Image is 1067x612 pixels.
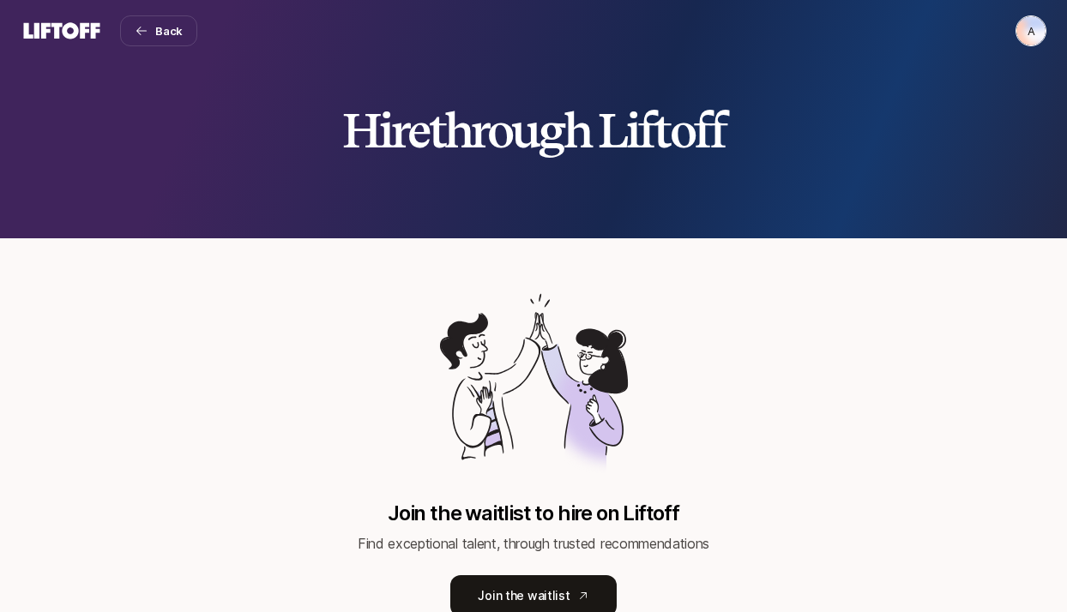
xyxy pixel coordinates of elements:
[1028,21,1035,41] p: A
[358,532,709,555] p: Find exceptional talent, through trusted recommendations
[120,15,197,46] button: Back
[155,22,183,39] span: Back
[342,105,725,156] h2: Hire
[429,101,725,159] span: through Liftoff
[1016,15,1046,46] button: A
[388,501,679,525] p: Join the waitlist to hire on Liftoff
